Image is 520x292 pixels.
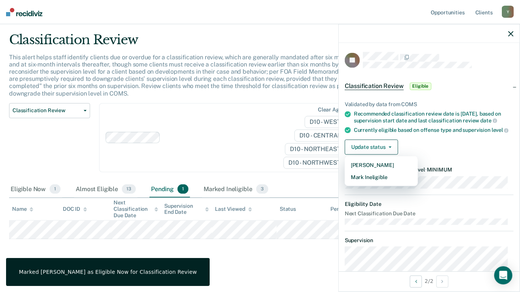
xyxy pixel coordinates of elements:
[6,8,42,16] img: Recidiviz
[480,117,497,124] span: date
[9,181,62,198] div: Eligible Now
[345,83,404,90] span: Classification Review
[345,167,514,173] dt: Recommended Supervision Level MINIMUM
[345,171,418,183] button: Mark Ineligible
[9,54,399,97] p: This alert helps staff identify clients due or overdue for a classification review, which are gen...
[354,111,514,124] div: Recommended classification review date is [DATE], based on supervision start date and last classi...
[285,143,352,155] span: D10 - NORTHEAST
[122,184,136,194] span: 13
[318,107,350,113] div: Clear agents
[202,181,270,198] div: Marked Ineligible
[354,127,514,134] div: Currently eligible based on offense type and supervision
[256,184,268,194] span: 3
[410,83,431,90] span: Eligible
[345,211,514,217] dt: Next Classification Due Date
[425,167,427,173] span: •
[330,206,366,212] div: Pending for
[9,32,399,54] div: Classification Review
[345,201,514,208] dt: Eligibility Date
[345,139,398,154] button: Update status
[74,181,137,198] div: Almost Eligible
[149,181,190,198] div: Pending
[19,269,197,275] div: Marked [PERSON_NAME] as Eligible Now for Classification Review
[294,130,352,142] span: D10 - CENTRAL
[12,107,81,114] span: Classification Review
[345,159,418,171] button: [PERSON_NAME]
[345,237,514,244] dt: Supervision
[410,275,422,287] button: Previous Opportunity
[494,266,512,284] div: Open Intercom Messenger
[283,157,352,169] span: D10 - NORTHWEST
[215,206,252,212] div: Last Viewed
[339,271,520,291] div: 2 / 2
[345,102,514,108] div: Validated by data from COMS
[305,116,352,128] span: D10 - WEST
[12,206,33,212] div: Name
[492,127,509,133] span: level
[114,199,158,218] div: Next Classification Due Date
[50,184,61,194] span: 1
[339,74,520,99] div: Classification ReviewEligible
[280,206,296,212] div: Status
[502,6,514,18] div: Y
[63,206,87,212] div: DOC ID
[436,275,448,287] button: Next Opportunity
[164,203,209,216] div: Supervision End Date
[177,184,188,194] span: 1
